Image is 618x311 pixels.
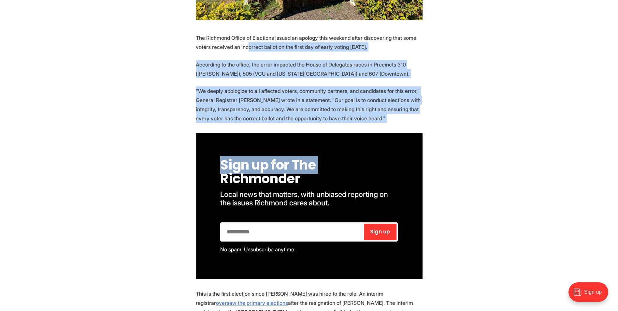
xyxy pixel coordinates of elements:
[220,246,295,253] span: No spam. Unsubscribe anytime.
[216,300,288,306] a: oversaw the primary elections
[364,224,396,240] button: Sign up
[220,190,390,207] span: Local news that matters, with unbiased reporting on the issues Richmond cares about.
[196,33,423,52] p: The Richmond Office of Elections issued an apology this weekend after discovering that some voter...
[220,156,318,188] span: Sign up for The Richmonder
[370,229,390,234] span: Sign up
[563,279,618,311] iframe: portal-trigger
[196,60,423,78] p: According to the office, the error impacted the House of Delegates races in Precincts 310 ([PERSO...
[196,86,423,123] p: "We deeply apologize to all affected voters, community partners, and candidates for this error," ...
